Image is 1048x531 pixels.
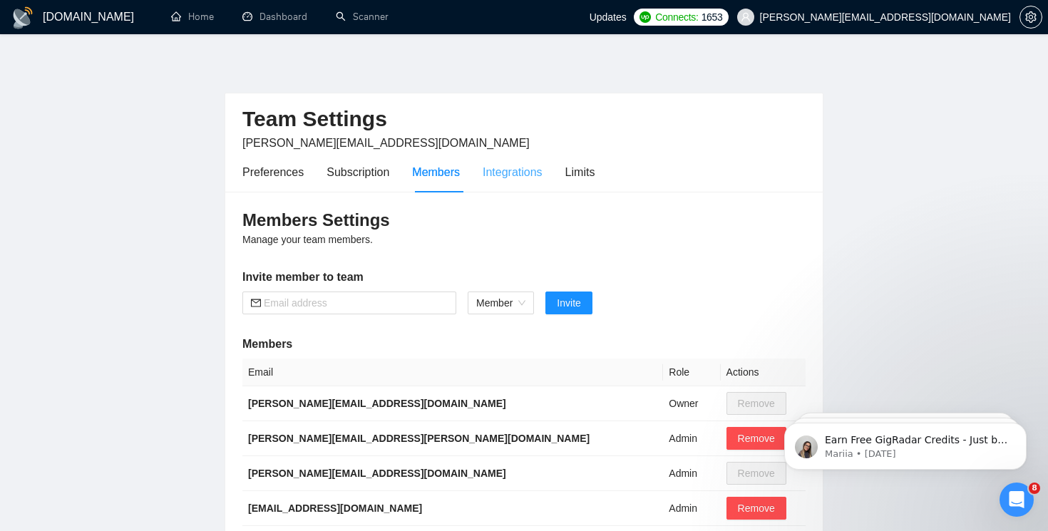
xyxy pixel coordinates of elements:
span: mail [251,298,261,308]
th: Role [663,359,720,386]
div: Preferences [242,163,304,181]
h5: Invite member to team [242,269,806,286]
th: Actions [721,359,806,386]
img: upwork-logo.png [639,11,651,23]
span: user [741,12,751,22]
span: Invite [557,295,580,311]
h3: Members Settings [242,209,806,232]
span: Remove [738,431,775,446]
button: Invite [545,292,592,314]
td: Admin [663,456,720,491]
h2: Team Settings [242,105,806,134]
b: [PERSON_NAME][EMAIL_ADDRESS][DOMAIN_NAME] [248,398,506,409]
span: 8 [1029,483,1040,494]
a: homeHome [171,11,214,23]
button: Remove [726,497,786,520]
td: Admin [663,421,720,456]
span: 1653 [702,9,723,25]
th: Email [242,359,663,386]
img: logo [11,6,34,29]
span: Updates [590,11,627,23]
b: [EMAIL_ADDRESS][DOMAIN_NAME] [248,502,422,514]
h5: Members [242,336,806,353]
b: [PERSON_NAME][EMAIL_ADDRESS][PERSON_NAME][DOMAIN_NAME] [248,433,590,444]
span: Remove [738,500,775,516]
div: Limits [565,163,595,181]
div: Subscription [327,163,389,181]
iframe: Intercom live chat [1000,483,1034,517]
span: [PERSON_NAME][EMAIL_ADDRESS][DOMAIN_NAME] [242,137,530,149]
span: setting [1020,11,1042,23]
button: Remove [726,427,786,450]
span: Member [476,292,525,314]
td: Owner [663,386,720,421]
td: Admin [663,491,720,526]
div: Members [412,163,460,181]
a: dashboardDashboard [242,11,307,23]
a: setting [1019,11,1042,23]
iframe: Intercom notifications message [763,393,1048,493]
b: [PERSON_NAME][EMAIL_ADDRESS][DOMAIN_NAME] [248,468,506,479]
input: Email address [264,295,448,311]
button: setting [1019,6,1042,29]
div: Integrations [483,163,543,181]
span: Connects: [655,9,698,25]
span: Manage your team members. [242,234,373,245]
a: searchScanner [336,11,389,23]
